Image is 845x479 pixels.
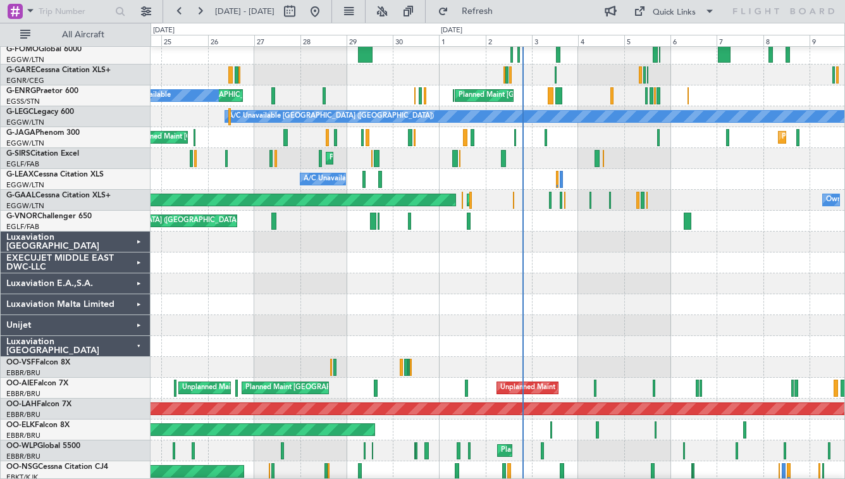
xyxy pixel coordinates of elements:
[6,76,44,85] a: EGNR/CEG
[6,55,44,65] a: EGGW/LTN
[6,380,68,387] a: OO-AIEFalcon 7X
[6,180,44,190] a: EGGW/LTN
[459,86,658,105] div: Planned Maint [GEOGRAPHIC_DATA] ([GEOGRAPHIC_DATA])
[6,150,30,158] span: G-SIRS
[6,108,74,116] a: G-LEGCLegacy 600
[6,87,78,95] a: G-ENRGPraetor 600
[153,25,175,36] div: [DATE]
[763,35,810,46] div: 8
[6,452,40,461] a: EBBR/BRU
[6,213,92,220] a: G-VNORChallenger 650
[439,35,485,46] div: 1
[134,86,342,105] div: Unplanned Maint [GEOGRAPHIC_DATA] ([GEOGRAPHIC_DATA])
[717,35,763,46] div: 7
[6,401,71,408] a: OO-LAHFalcon 7X
[6,150,79,158] a: G-SIRSCitation Excel
[215,6,274,17] span: [DATE] - [DATE]
[6,46,82,53] a: G-FOMOGlobal 6000
[6,129,35,137] span: G-JAGA
[6,410,40,420] a: EBBR/BRU
[182,378,310,397] div: Unplanned Maint Amsterdam (Schiphol)
[6,46,39,53] span: G-FOMO
[6,159,39,169] a: EGLF/FAB
[6,87,36,95] span: G-ENRG
[6,431,40,440] a: EBBR/BRU
[500,378,708,397] div: Unplanned Maint [GEOGRAPHIC_DATA] ([GEOGRAPHIC_DATA])
[14,25,137,45] button: All Aircraft
[347,35,393,46] div: 29
[486,35,532,46] div: 2
[653,6,696,19] div: Quick Links
[627,1,721,22] button: Quick Links
[532,35,578,46] div: 3
[6,359,35,366] span: OO-VSF
[501,441,592,460] div: Planned Maint Milan (Linate)
[6,463,38,471] span: OO-NSG
[304,170,356,189] div: A/C Unavailable
[6,442,37,450] span: OO-WLP
[6,213,37,220] span: G-VNOR
[161,35,207,46] div: 25
[6,421,35,429] span: OO-ELK
[432,1,508,22] button: Refresh
[6,66,111,74] a: G-GARECessna Citation XLS+
[6,389,40,399] a: EBBR/BRU
[6,463,108,471] a: OO-NSGCessna Citation CJ4
[6,192,111,199] a: G-GAALCessna Citation XLS+
[393,35,439,46] div: 30
[254,35,300,46] div: 27
[670,35,717,46] div: 6
[245,378,445,397] div: Planned Maint [GEOGRAPHIC_DATA] ([GEOGRAPHIC_DATA])
[6,129,80,137] a: G-JAGAPhenom 300
[6,108,34,116] span: G-LEGC
[6,368,40,378] a: EBBR/BRU
[6,171,104,178] a: G-LEAXCessna Citation XLS
[6,359,70,366] a: OO-VSFFalcon 8X
[6,192,35,199] span: G-GAAL
[6,201,44,211] a: EGGW/LTN
[6,171,34,178] span: G-LEAX
[300,35,347,46] div: 28
[6,66,35,74] span: G-GARE
[6,139,44,148] a: EGGW/LTN
[6,118,44,127] a: EGGW/LTN
[6,401,37,408] span: OO-LAH
[6,442,80,450] a: OO-WLPGlobal 5500
[228,107,434,126] div: A/C Unavailable [GEOGRAPHIC_DATA] ([GEOGRAPHIC_DATA])
[6,421,70,429] a: OO-ELKFalcon 8X
[624,35,670,46] div: 5
[6,222,39,232] a: EGLF/FAB
[33,30,133,39] span: All Aircraft
[6,97,40,106] a: EGSS/STN
[39,2,111,21] input: Trip Number
[330,149,529,168] div: Planned Maint [GEOGRAPHIC_DATA] ([GEOGRAPHIC_DATA])
[578,35,624,46] div: 4
[6,380,34,387] span: OO-AIE
[451,7,504,16] span: Refresh
[208,35,254,46] div: 26
[441,25,462,36] div: [DATE]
